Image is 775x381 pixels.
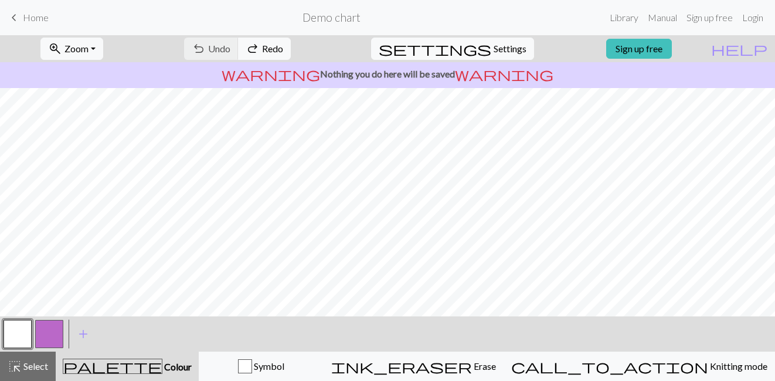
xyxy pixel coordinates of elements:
[252,360,284,372] span: Symbol
[262,43,283,54] span: Redo
[511,358,708,375] span: call_to_action
[8,358,22,375] span: highlight_alt
[48,41,62,57] span: zoom_in
[643,6,682,29] a: Manual
[302,11,361,24] h2: Demo chart
[605,6,643,29] a: Library
[324,352,504,381] button: Erase
[63,358,162,375] span: palette
[379,41,491,57] span: settings
[379,42,491,56] i: Settings
[7,9,21,26] span: keyboard_arrow_left
[708,360,767,372] span: Knitting mode
[23,12,49,23] span: Home
[472,360,496,372] span: Erase
[504,352,775,381] button: Knitting mode
[7,8,49,28] a: Home
[711,41,767,57] span: help
[64,43,89,54] span: Zoom
[737,6,768,29] a: Login
[56,352,199,381] button: Colour
[494,42,526,56] span: Settings
[222,66,320,82] span: warning
[455,66,553,82] span: warning
[40,38,103,60] button: Zoom
[371,38,534,60] button: SettingsSettings
[162,361,192,372] span: Colour
[682,6,737,29] a: Sign up free
[22,360,48,372] span: Select
[238,38,291,60] button: Redo
[76,326,90,342] span: add
[606,39,672,59] a: Sign up free
[246,41,260,57] span: redo
[331,358,472,375] span: ink_eraser
[199,352,324,381] button: Symbol
[5,67,770,81] p: Nothing you do here will be saved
